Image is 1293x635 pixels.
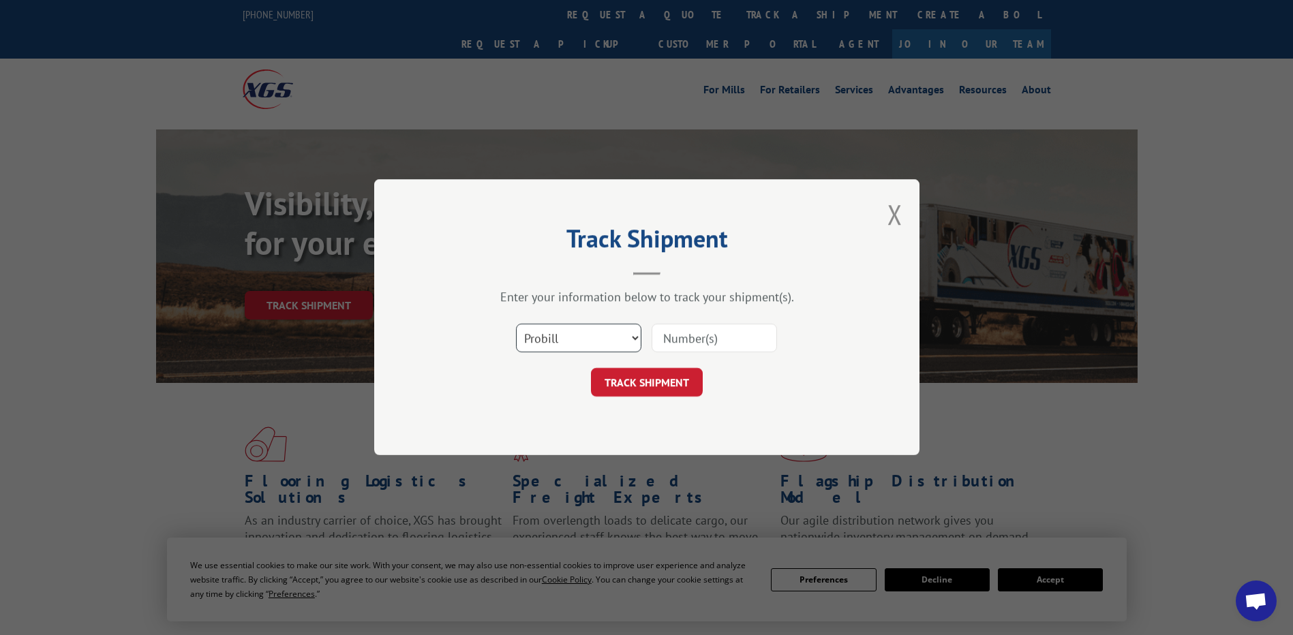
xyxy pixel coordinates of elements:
input: Number(s) [652,324,777,353]
div: Enter your information below to track your shipment(s). [442,290,851,305]
button: Close modal [887,196,902,232]
h2: Track Shipment [442,229,851,255]
button: TRACK SHIPMENT [591,369,703,397]
div: Open chat [1236,580,1277,621]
